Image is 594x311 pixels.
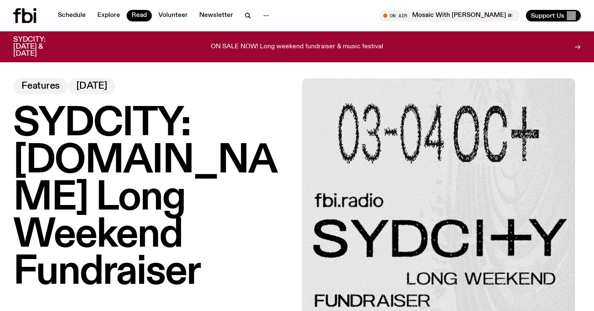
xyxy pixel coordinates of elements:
button: On AirMosaic With [PERSON_NAME] and [PERSON_NAME] [379,10,519,21]
a: Volunteer [153,10,193,21]
a: Schedule [53,10,91,21]
a: Read [127,10,152,21]
button: Support Us [526,10,581,21]
span: Support Us [531,12,564,19]
p: ON SALE NOW! Long weekend fundraiser & music festival [211,43,383,51]
span: Features [21,82,60,91]
h3: SYDCITY: [DATE] & [DATE] [13,36,66,57]
span: [DATE] [76,82,107,91]
a: Explore [92,10,125,21]
a: Newsletter [194,10,238,21]
h1: SYDCITY: [DOMAIN_NAME] Long Weekend Fundraiser [13,106,292,291]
